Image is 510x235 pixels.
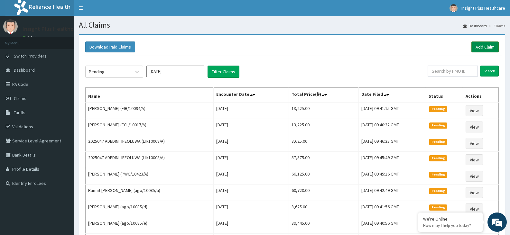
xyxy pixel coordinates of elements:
[14,95,26,101] span: Claims
[3,19,18,34] img: User Image
[466,138,483,149] a: View
[14,53,47,59] span: Switch Providers
[208,66,239,78] button: Filter Claims
[466,171,483,182] a: View
[466,122,483,132] a: View
[289,185,359,201] td: 60,720.00
[86,201,214,217] td: [PERSON_NAME] (ago/10085/d)
[480,66,499,77] input: Search
[359,88,426,103] th: Date Filed
[86,152,214,168] td: 2025047 ADEDINI IFEOLUWA (LII/10008/A)
[79,21,505,29] h1: All Claims
[12,32,26,48] img: d_794563401_company_1708531726252_794563401
[214,185,289,201] td: [DATE]
[466,154,483,165] a: View
[289,119,359,135] td: 13,225.00
[428,66,478,77] input: Search by HMO ID
[33,36,108,44] div: Chat with us now
[426,88,463,103] th: Status
[450,4,458,12] img: User Image
[359,217,426,234] td: [DATE] 09:40:56 GMT
[466,203,483,214] a: View
[429,172,447,177] span: Pending
[214,201,289,217] td: [DATE]
[86,168,214,185] td: [PERSON_NAME] (PWC/10423/A)
[429,106,447,112] span: Pending
[487,23,505,29] li: Claims
[289,152,359,168] td: 37,375.00
[146,66,204,77] input: Select Month and Year
[463,88,499,103] th: Actions
[86,119,214,135] td: [PERSON_NAME] (FCL/10017/A)
[359,168,426,185] td: [DATE] 09:45:16 GMT
[461,5,505,11] span: Insight Plus Healthcare
[86,185,214,201] td: Ramat [PERSON_NAME] (ago/10085/a)
[86,102,214,119] td: [PERSON_NAME] (FIB/10094/A)
[289,217,359,234] td: 39,445.00
[23,26,81,32] p: Insight Plus Healthcare
[359,102,426,119] td: [DATE] 09:41:15 GMT
[463,23,487,29] a: Dashboard
[14,110,25,115] span: Tariffs
[429,155,447,161] span: Pending
[289,102,359,119] td: 13,225.00
[471,41,499,52] a: Add Claim
[214,152,289,168] td: [DATE]
[214,119,289,135] td: [DATE]
[89,68,105,75] div: Pending
[106,3,121,19] div: Minimize live chat window
[289,168,359,185] td: 66,125.00
[289,88,359,103] th: Total Price(₦)
[359,152,426,168] td: [DATE] 09:45:49 GMT
[423,223,478,228] p: How may I help you today?
[86,217,214,234] td: [PERSON_NAME] (ago/10085/e)
[214,168,289,185] td: [DATE]
[14,67,35,73] span: Dashboard
[289,135,359,152] td: 8,625.00
[429,122,447,128] span: Pending
[214,102,289,119] td: [DATE]
[214,88,289,103] th: Encounter Date
[37,74,89,139] span: We're online!
[423,216,478,222] div: We're Online!
[359,185,426,201] td: [DATE] 09:42:49 GMT
[466,105,483,116] a: View
[214,135,289,152] td: [DATE]
[466,187,483,198] a: View
[359,135,426,152] td: [DATE] 09:46:28 GMT
[86,88,214,103] th: Name
[86,135,214,152] td: 2025047 ADEDINI IFEOLUWA (LII/10008/A)
[429,139,447,145] span: Pending
[289,201,359,217] td: 8,625.00
[23,35,38,40] a: Online
[429,188,447,194] span: Pending
[359,119,426,135] td: [DATE] 09:40:32 GMT
[359,201,426,217] td: [DATE] 09:41:56 GMT
[3,162,123,185] textarea: Type your message and hit 'Enter'
[85,41,135,52] button: Download Paid Claims
[214,217,289,234] td: [DATE]
[429,204,447,210] span: Pending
